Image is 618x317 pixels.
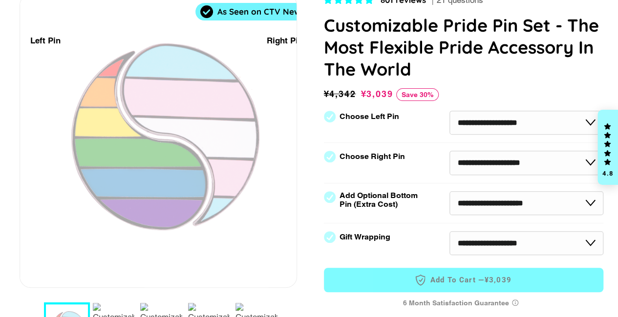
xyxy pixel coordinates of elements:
button: Add to Cart —¥3,039 [324,268,604,292]
label: Add Optional Bottom Pin (Extra Cost) [340,191,422,209]
span: Add to Cart — [339,274,589,286]
div: Click to open Judge.me floating reviews tab [597,110,618,185]
span: ¥3,039 [361,89,393,99]
div: 4.8 [602,170,614,177]
div: 6 Month Satisfaction Guarantee [324,294,604,312]
span: ¥3,039 [484,275,511,285]
label: Choose Left Pin [340,112,399,121]
div: Right Pin [267,34,303,47]
span: Save 30% [396,88,439,101]
h1: Customizable Pride Pin Set - The Most Flexible Pride Accessory In The World [324,14,604,80]
span: ¥4,342 [324,87,359,101]
label: Gift Wrapping [340,233,390,241]
label: Choose Right Pin [340,152,405,161]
